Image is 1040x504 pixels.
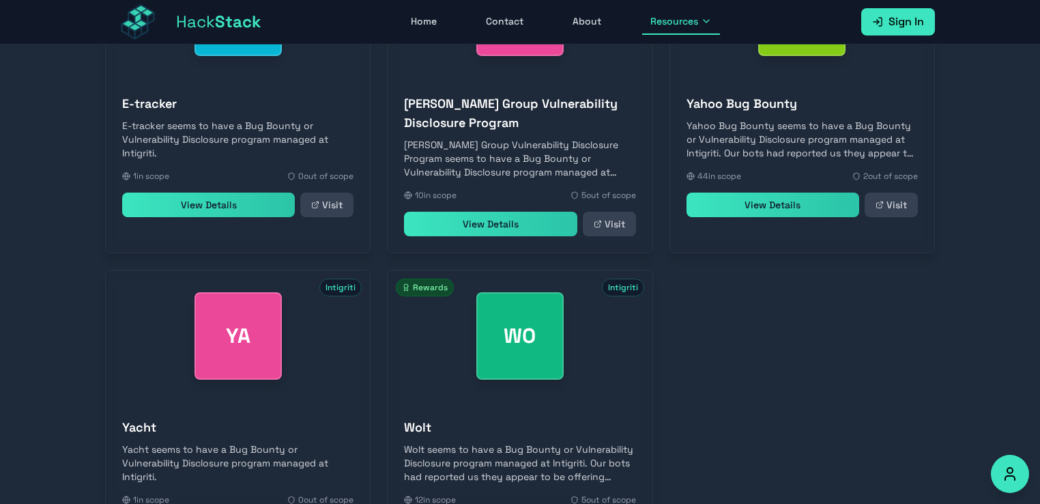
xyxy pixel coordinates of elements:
[404,94,635,132] h3: [PERSON_NAME] Group Vulnerability Disclosure Program
[133,171,169,182] span: 1 in scope
[889,14,924,30] span: Sign In
[122,443,353,484] p: Yacht seems to have a Bug Bounty or Vulnerability Disclosure program managed at Intigriti.
[861,8,935,36] a: Sign In
[319,279,362,296] span: Intigriti
[476,292,564,380] div: Wolt
[215,11,261,32] span: Stack
[404,212,577,236] a: View Details
[403,9,445,35] a: Home
[298,171,353,182] span: 0 out of scope
[122,119,353,160] p: E-tracker seems to have a Bug Bounty or Vulnerability Disclosure program managed at Intigriti.
[122,193,295,217] a: View Details
[991,455,1029,493] button: Accessibility Options
[602,279,644,296] span: Intigriti
[697,171,741,182] span: 44 in scope
[396,279,454,296] span: Rewards
[642,9,720,35] button: Resources
[122,94,353,113] h3: E-tracker
[687,193,859,217] a: View Details
[194,292,282,380] div: Yacht
[687,94,918,113] h3: Yahoo Bug Bounty
[300,193,353,217] a: Visit
[176,11,261,33] span: Hack
[478,9,532,35] a: Contact
[581,190,636,201] span: 5 out of scope
[122,418,353,437] h3: Yacht
[404,418,635,437] h3: Wolt
[650,14,698,28] span: Resources
[687,119,918,160] p: Yahoo Bug Bounty seems to have a Bug Bounty or Vulnerability Disclosure program managed at Intigr...
[865,193,918,217] a: Visit
[404,138,635,179] p: [PERSON_NAME] Group Vulnerability Disclosure Program seems to have a Bug Bounty or Vulnerability ...
[564,9,609,35] a: About
[583,212,636,236] a: Visit
[404,443,635,484] p: Wolt seems to have a Bug Bounty or Vulnerability Disclosure program managed at Intigriti. Our bot...
[863,171,918,182] span: 2 out of scope
[415,190,457,201] span: 10 in scope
